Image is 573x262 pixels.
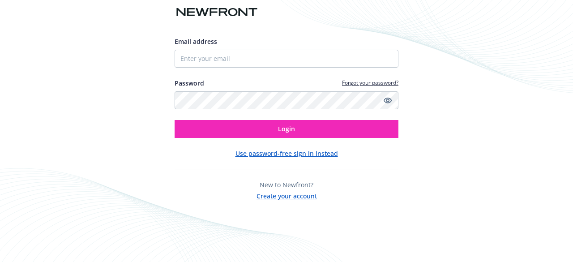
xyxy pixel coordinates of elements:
button: Login [175,120,398,138]
input: Enter your password [175,91,398,109]
a: Forgot your password? [342,79,398,86]
img: Newfront logo [175,4,259,20]
input: Enter your email [175,50,398,68]
span: Email address [175,37,217,46]
a: Show password [382,95,393,106]
button: Use password-free sign in instead [235,149,338,158]
span: New to Newfront? [260,180,313,189]
label: Password [175,78,204,88]
span: Login [278,125,295,133]
button: Create your account [257,189,317,201]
